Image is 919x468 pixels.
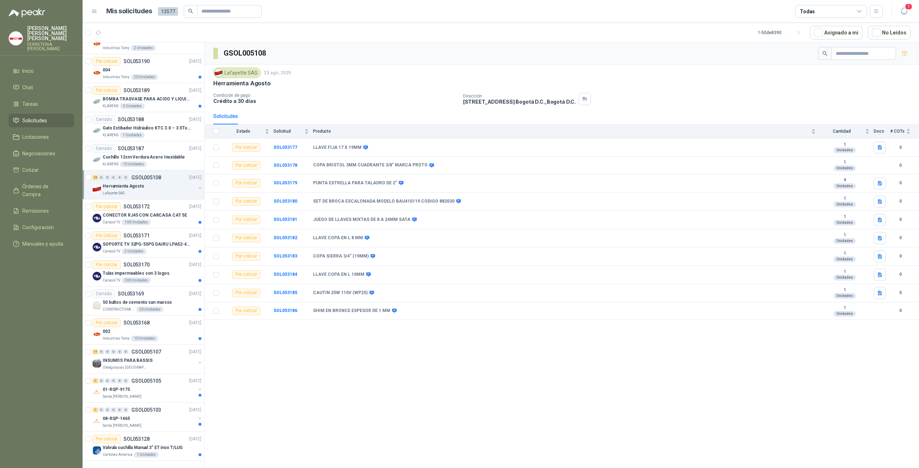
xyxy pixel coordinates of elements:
[274,124,313,138] th: Solicitud
[103,161,118,167] p: KLARENS
[93,301,101,309] img: Company Logo
[22,240,63,248] span: Manuales y ayuda
[232,216,260,224] div: Por cotizar
[103,190,125,196] p: Lafayette SAS
[103,45,130,51] p: Industrias Tomy
[93,272,101,280] img: Company Logo
[274,180,297,185] a: SOL053179
[890,124,919,138] th: # COTs
[103,415,130,422] p: 08-RQP-1465
[9,64,74,78] a: Inicio
[122,249,146,254] div: 2 Unidades
[27,26,74,41] p: [PERSON_NAME] [PERSON_NAME] [PERSON_NAME]
[105,407,110,412] div: 0
[313,235,363,241] b: LLAVE COPA EN L 8 MM
[9,180,74,201] a: Órdenes de Compra
[103,278,120,283] p: Caracol TV
[22,183,67,198] span: Órdenes de Compra
[274,235,297,240] b: SOL053182
[820,287,869,293] b: 1
[93,330,101,339] img: Company Logo
[22,84,33,91] span: Chat
[120,161,147,167] div: 10 Unidades
[93,348,203,370] a: 11 0 0 0 0 0 GSOL005107[DATE] Company LogoINSUMOS PARA BASSISOleaginosas [GEOGRAPHIC_DATA][PERSON...
[83,228,204,257] a: Por cotizarSOL053171[DATE] Company LogoSOPORTE TV 32PG-55PG DAIRU LPA52-446KIT2Caracol TV2 Unidades
[22,117,47,124] span: Solicitudes
[123,88,150,93] p: SOL053189
[213,98,457,104] p: Crédito a 30 días
[274,199,297,204] a: SOL053180
[103,103,118,109] p: KLARENS
[800,8,815,15] div: Todas
[890,253,910,260] b: 0
[22,207,49,215] span: Remisiones
[106,6,152,16] h1: Mis solicitudes
[93,243,101,251] img: Company Logo
[9,204,74,218] a: Remisiones
[758,27,804,38] div: 1 - 50 de 8390
[22,166,39,174] span: Cotizar
[117,349,122,354] div: 0
[232,143,260,152] div: Por cotizar
[820,124,874,138] th: Cantidad
[103,125,192,132] p: Gato Estibador Hidráulico KTC 3.0 – 3.5Ton 1.2mt HPT
[224,48,267,59] h3: GSOL005108
[834,202,856,207] div: Unidades
[93,318,121,327] div: Por cotizar
[99,175,104,180] div: 0
[118,117,144,122] p: SOL053188
[83,54,204,83] a: Por cotizarSOL053190[DATE] Company Logo004Industrias Tomy20 Unidades
[93,214,101,222] img: Company Logo
[123,320,150,325] p: SOL053168
[131,175,161,180] p: GSOL005108
[123,59,150,64] p: SOL053190
[83,199,204,228] a: Por cotizarSOL053172[DATE] Company LogoCONECTOR RJ45 CON CARCASA CAT 5ECaracol TV100 Unidades
[93,175,98,180] div: 10
[103,394,141,400] p: Santa [PERSON_NAME]
[93,86,121,95] div: Por cotizar
[123,233,150,238] p: SOL053171
[134,452,159,458] div: 1 Unidades
[313,124,820,138] th: Producto
[890,235,910,241] b: 0
[103,154,185,161] p: Cuchillo 12cm Verdura Acero Inoxidable
[120,103,145,109] div: 3 Unidades
[890,144,910,151] b: 0
[9,237,74,251] a: Manuales y ayuda
[103,328,110,335] p: 002
[834,238,856,244] div: Unidades
[118,146,144,151] p: SOL053187
[103,67,110,74] p: 004
[905,3,913,10] span: 1
[111,378,116,383] div: 0
[274,217,297,222] b: SOL053181
[103,96,192,103] p: BOMBA TRASVASE PARA ACIDO Y LIQUIDOS CORROSIVO
[274,145,297,150] a: SOL053177
[189,261,201,268] p: [DATE]
[313,217,410,223] b: JUEGO DE LLAVES MIXTAS DE 8 A 24MM SATA
[123,407,129,412] div: 0
[103,241,192,248] p: SOPORTE TV 32PG-55PG DAIRU LPA52-446KIT2
[820,232,869,238] b: 1
[313,290,368,296] b: CAUTIN 25W 110V (WP25)
[131,336,158,341] div: 10 Unidades
[274,290,297,295] a: SOL053185
[103,74,130,80] p: Industrias Tomy
[111,407,116,412] div: 0
[93,127,101,135] img: Company Logo
[122,219,151,225] div: 100 Unidades
[189,378,201,384] p: [DATE]
[834,183,856,189] div: Unidades
[93,173,203,196] a: 10 0 0 0 0 0 GSOL005108[DATE] Company LogoHerramienta AgostoLafayette SAS
[83,112,204,141] a: CerradoSOL053188[DATE] Company LogoGato Estibador Hidráulico KTC 3.0 – 3.5Ton 1.2mt HPTKLARENS1 U...
[810,26,862,39] button: Asignado a mi
[103,423,141,429] p: Santa [PERSON_NAME]
[103,299,172,306] p: 50 bultos de cemento san marcos
[22,100,38,108] span: Tareas
[223,124,274,138] th: Estado
[9,32,23,45] img: Company Logo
